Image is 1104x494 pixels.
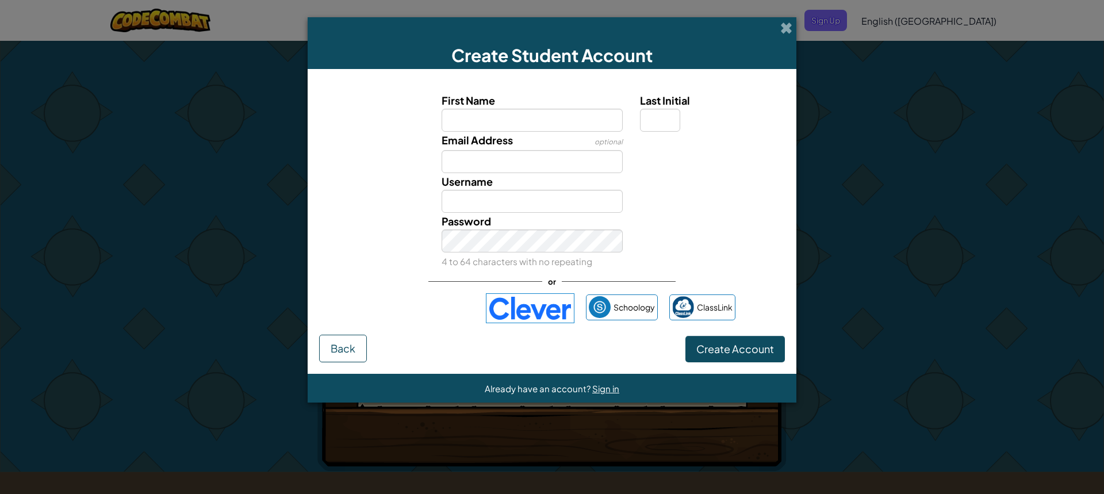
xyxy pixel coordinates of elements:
span: Email Address [442,133,513,147]
iframe: Sign in with Google Button [363,296,480,321]
span: optional [595,137,623,146]
span: Password [442,215,491,228]
span: ClassLink [697,299,733,316]
span: Create Student Account [451,44,653,66]
span: or [542,273,562,290]
span: Already have an account? [485,383,592,394]
img: classlink-logo-small.png [672,296,694,318]
a: Sign in [592,383,619,394]
span: Schoology [614,299,655,316]
button: Create Account [685,336,785,362]
span: Create Account [696,342,774,355]
span: Username [442,175,493,188]
span: First Name [442,94,495,107]
small: 4 to 64 characters with no repeating [442,256,592,267]
img: schoology.png [589,296,611,318]
button: Back [319,335,367,362]
img: clever-logo-blue.png [486,293,574,323]
span: Back [331,342,355,355]
span: Last Initial [640,94,690,107]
